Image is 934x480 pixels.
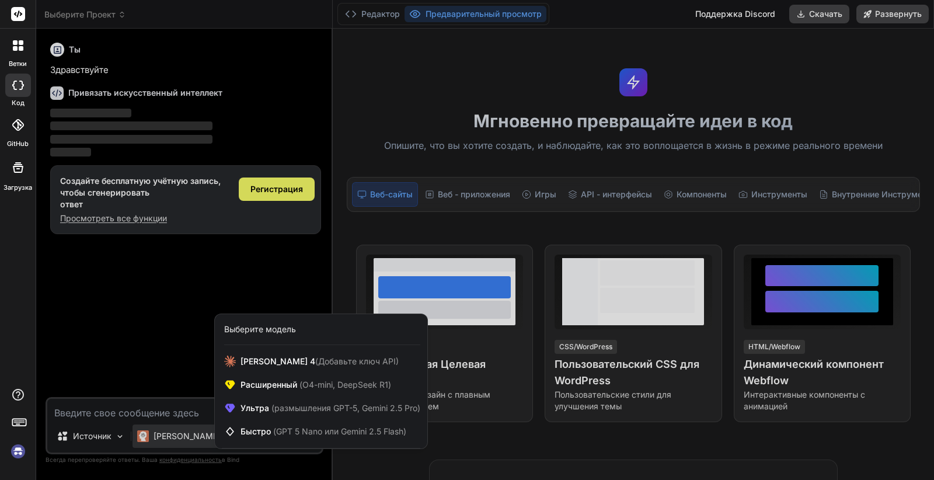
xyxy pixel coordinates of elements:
label: GitHub [7,139,29,149]
label: код [12,98,25,108]
span: Быстро [241,426,406,437]
span: (O4-mini, DeepSeek R1) [297,380,391,389]
span: (Добавьте ключ API) [315,356,399,366]
span: (GPT 5 Nano или Gemini 2.5 Flash) [273,426,406,436]
label: Ветки [9,59,27,69]
div: Выберите модель [224,324,296,335]
label: Загрузка [4,183,32,193]
span: Ультра [241,402,420,414]
span: [PERSON_NAME] 4 [241,356,399,367]
span: Расширенный [241,379,391,391]
img: подписывающий [8,441,28,461]
span: (размышления GPT-5, Gemini 2.5 Pro) [269,403,420,413]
